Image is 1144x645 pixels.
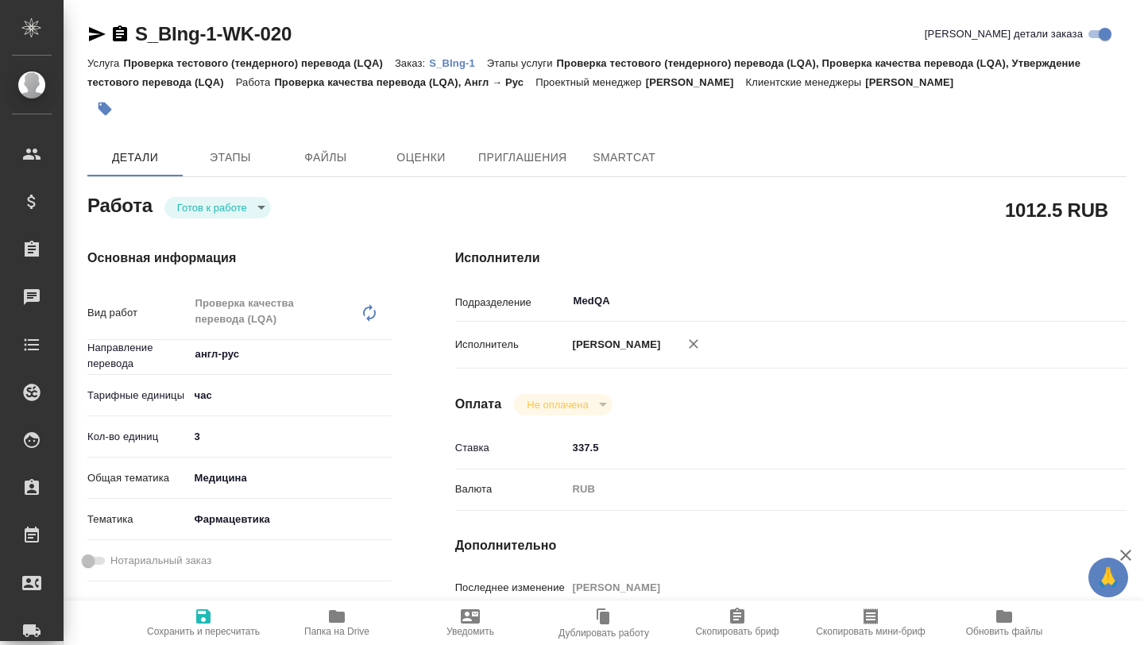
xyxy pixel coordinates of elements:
h2: Работа [87,190,153,218]
span: Скопировать мини-бриф [816,626,925,637]
button: Папка на Drive [270,601,404,645]
p: Заказ: [395,57,429,69]
p: Проверка тестового (тендерного) перевода (LQA) [123,57,394,69]
div: Готов к работе [514,394,612,415]
p: Проверка качества перевода (LQA), Англ → Рус [274,76,535,88]
button: Не оплачена [522,398,593,411]
p: Последнее изменение [455,580,567,596]
p: [PERSON_NAME] [567,337,661,353]
div: Готов к работе [164,197,271,218]
span: Файлы [288,148,364,168]
span: Дублировать работу [558,628,649,639]
p: Общая тематика [87,470,189,486]
p: Вид работ [87,305,189,321]
span: Детали [97,148,173,168]
button: Готов к работе [172,201,252,214]
p: [PERSON_NAME] [865,76,965,88]
span: Нотариальный заказ [110,553,211,569]
button: Обновить файлы [937,601,1071,645]
input: Пустое поле [567,576,1071,599]
a: S_BIng-1 [429,56,486,69]
h4: Основная информация [87,249,392,268]
div: час [189,382,392,409]
p: Услуга [87,57,123,69]
button: Сохранить и пересчитать [137,601,270,645]
p: [PERSON_NAME] [646,76,746,88]
span: 🙏 [1095,561,1122,594]
button: Скопировать ссылку для ЯМессенджера [87,25,106,44]
input: ✎ Введи что-нибудь [567,436,1071,459]
p: Направление перевода [87,340,189,372]
p: Клиентские менеджеры [746,76,866,88]
div: Фармацевтика [189,506,392,533]
span: Уведомить [446,626,494,637]
p: Работа [236,76,275,88]
button: 🙏 [1088,558,1128,597]
a: S_BIng-1-WK-020 [135,23,292,44]
p: Этапы услуги [487,57,557,69]
p: S_BIng-1 [429,57,486,69]
span: Скопировать бриф [695,626,779,637]
span: Оценки [383,148,459,168]
button: Уведомить [404,601,537,645]
p: Ставка [455,440,567,456]
h4: Оплата [455,395,502,414]
button: Open [383,353,386,356]
button: Удалить исполнителя [676,326,711,361]
button: Open [1062,299,1065,303]
p: Тематика [87,512,189,527]
h2: 1012.5 RUB [1005,196,1108,223]
h4: Исполнители [455,249,1127,268]
span: Этапы [192,148,269,168]
p: Валюта [455,481,567,497]
span: [PERSON_NAME] детали заказа [925,26,1083,42]
span: SmartCat [586,148,663,168]
button: Добавить тэг [87,91,122,126]
button: Дублировать работу [537,601,671,645]
span: Обновить файлы [966,626,1043,637]
button: Скопировать ссылку [110,25,129,44]
span: Сохранить и пересчитать [147,626,260,637]
button: Скопировать мини-бриф [804,601,937,645]
p: Проектный менеджер [535,76,645,88]
div: RUB [567,476,1071,503]
p: Исполнитель [455,337,567,353]
span: Приглашения [478,148,567,168]
input: ✎ Введи что-нибудь [189,425,392,448]
span: Папка на Drive [304,626,369,637]
p: Кол-во единиц [87,429,189,445]
div: Медицина [189,465,392,492]
p: Тарифные единицы [87,388,189,404]
p: Подразделение [455,295,567,311]
button: Скопировать бриф [671,601,804,645]
h4: Дополнительно [455,536,1127,555]
p: Проверка тестового (тендерного) перевода (LQA), Проверка качества перевода (LQA), Утверждение тес... [87,57,1080,88]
